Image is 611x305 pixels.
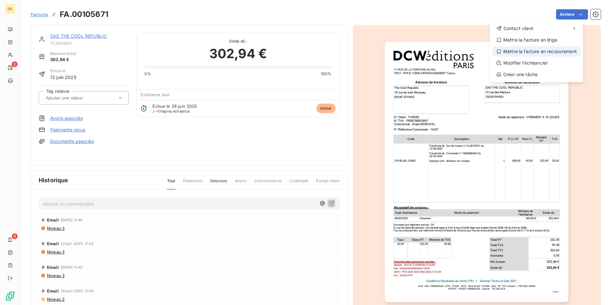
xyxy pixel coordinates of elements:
[490,21,583,82] div: Actions
[492,46,581,57] div: Mettre la facture en recouvrement
[492,58,581,68] div: Modifier l’échéancier
[492,69,581,80] div: Créer une tâche
[504,25,533,32] span: Contact client
[492,35,581,45] div: Mettre la facture en litige
[589,283,605,299] iframe: Intercom live chat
